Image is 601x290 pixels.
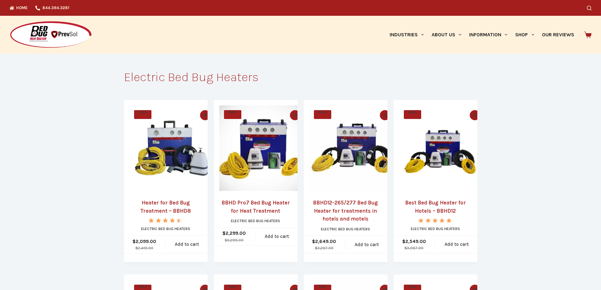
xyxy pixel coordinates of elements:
[149,218,179,237] span: Rated out of 5
[133,239,136,244] span: $
[402,239,426,244] bdi: 2,549.00
[402,239,405,244] span: $
[135,246,138,250] span: $
[133,239,156,244] bdi: 2,099.00
[435,236,478,253] a: Add to cart: “Best Bed Bug Heater for Hotels - BBHD12”
[219,105,305,191] a: BBHD Pro7 Bed Bug Heater for Heat Treatment
[404,246,423,250] bdi: 3,067.00
[225,238,227,242] span: $
[315,246,333,250] bdi: 3,267.00
[315,246,317,250] span: $
[222,230,246,236] bdi: 2,299.00
[314,110,331,119] span: SALE
[411,227,460,231] a: Electric Bed Bug Heaters
[538,16,578,54] a: Our Reviews
[129,199,202,215] a: Heater for Bed Bug Treatment – BBHD8
[219,199,292,215] a: BBHD Pro7 Bed Bug Heater for Heat Treatment
[404,246,407,250] span: $
[222,230,226,236] span: $
[224,110,241,119] span: SALE
[166,236,209,253] a: Add to cart: “Heater for Bed Bug Treatment - BBHD8”
[141,227,190,231] a: Electric Bed Bug Heaters
[427,16,465,54] a: About Us
[231,219,280,223] a: Electric Bed Bug Heaters
[386,16,427,54] a: Industries
[465,16,511,54] a: Information
[399,199,472,215] a: Best Bed Bug Heater for Hotels – BBHD12
[312,239,315,244] span: $
[309,105,395,191] a: BBHD12-265/277 Bed Bug Heater for treatments in hotels and motels
[129,105,215,191] a: Heater for Bed Bug Treatment - BBHD8
[134,110,151,119] span: SALE
[386,16,578,54] nav: Primary
[312,239,336,244] bdi: 2,649.00
[256,228,298,245] a: Add to cart: “BBHD Pro7 Bed Bug Heater for Heat Treatment”
[309,199,382,223] a: BBHD12-265/277 Bed Bug Heater for treatments in hotels and motels
[380,110,390,120] button: Quick view toggle
[225,238,244,242] bdi: 3,299.00
[587,6,592,10] button: Search
[321,227,370,231] a: Electric Bed Bug Heaters
[124,71,477,83] h1: Electric Bed Bug Heaters
[149,218,182,223] div: Rated 4.50 out of 5
[200,110,210,120] button: Quick view toggle
[345,236,388,253] a: Add to cart: “BBHD12-265/277 Bed Bug Heater for treatments in hotels and motels”
[511,16,538,54] a: Shop
[135,246,153,250] bdi: 2,419.00
[399,105,485,191] a: Best Bed Bug Heater for Hotels - BBHD12
[470,110,480,120] button: Quick view toggle
[290,110,300,120] button: Quick view toggle
[9,21,92,49] img: Prevsol/Bed Bug Heat Doctor
[418,218,452,223] div: Rated 5.00 out of 5
[404,110,421,119] span: SALE
[418,218,452,237] span: Rated out of 5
